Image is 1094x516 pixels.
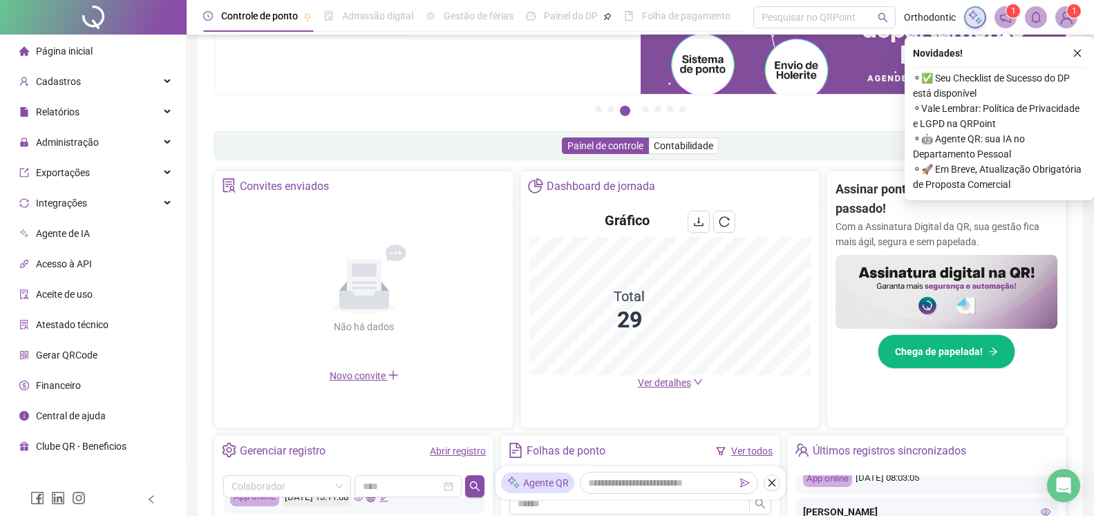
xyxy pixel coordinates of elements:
[430,446,486,457] a: Abrir registro
[904,10,956,25] span: Orthodontic
[36,46,93,57] span: Página inicial
[913,70,1086,101] span: ⚬ ✅ Seu Checklist de Sucesso do DP está disponível
[36,258,92,269] span: Acesso à API
[1047,469,1080,502] div: Open Intercom Messenger
[330,370,399,381] span: Novo convite
[836,180,1057,219] h2: Assinar ponto na mão? Isso ficou no passado!
[222,178,236,193] span: solution
[638,377,703,388] a: Ver detalhes down
[528,178,543,193] span: pie-chart
[222,443,236,457] span: setting
[527,439,605,463] div: Folhas de ponto
[19,137,29,147] span: lock
[895,344,983,359] span: Chega de papelada!
[755,498,766,509] span: search
[507,476,520,490] img: sparkle-icon.fc2bf0ac1784a2077858766a79e2daf3.svg
[72,491,86,505] span: instagram
[544,10,598,21] span: Painel do DP
[654,140,713,151] span: Contabilidade
[240,175,329,198] div: Convites enviados
[230,489,279,506] div: App online
[999,11,1012,23] span: notification
[740,478,750,488] span: send
[1073,48,1082,58] span: close
[813,439,966,463] div: Últimos registros sincronizados
[444,10,513,21] span: Gestão de férias
[795,443,809,457] span: team
[567,140,643,151] span: Painel de controle
[19,381,29,390] span: dollar
[19,46,29,56] span: home
[303,12,312,21] span: pushpin
[19,411,29,421] span: info-circle
[342,10,413,21] span: Admissão digital
[19,441,29,451] span: gift
[731,446,773,457] a: Ver todos
[19,320,29,329] span: solution
[36,380,81,391] span: Financeiro
[36,167,90,178] span: Exportações
[624,11,634,21] span: book
[19,168,29,178] span: export
[36,410,106,421] span: Central de ajuda
[913,131,1086,162] span: ⚬ 🤖 Agente QR: sua IA no Departamento Pessoal
[51,491,65,505] span: linkedin
[1030,11,1042,23] span: bell
[595,106,602,113] button: 1
[19,107,29,117] span: file
[379,493,388,502] span: edit
[526,11,536,21] span: dashboard
[620,106,630,116] button: 3
[547,175,655,198] div: Dashboard de jornada
[36,198,87,209] span: Integrações
[968,10,983,25] img: sparkle-icon.fc2bf0ac1784a2077858766a79e2daf3.svg
[803,471,1050,487] div: [DATE] 08:03:05
[638,377,691,388] span: Ver detalhes
[878,334,1015,369] button: Chega de papelada!
[654,106,661,113] button: 5
[324,11,334,21] span: file-done
[36,441,126,452] span: Clube QR - Beneficios
[354,493,363,502] span: eye
[767,478,777,488] span: close
[836,255,1057,329] img: banner%2F02c71560-61a6-44d4-94b9-c8ab97240462.png
[36,289,93,300] span: Aceite de uso
[693,377,703,387] span: down
[605,211,650,230] h4: Gráfico
[642,106,649,113] button: 4
[19,198,29,208] span: sync
[803,471,852,487] div: App online
[501,472,574,493] div: Agente QR
[1056,7,1077,28] img: 7071
[719,216,730,227] span: reload
[19,289,29,299] span: audit
[642,10,730,21] span: Folha de pagamento
[603,12,612,21] span: pushpin
[913,46,963,61] span: Novidades !
[36,319,109,330] span: Atestado técnico
[36,350,97,361] span: Gerar QRCode
[1072,6,1077,16] span: 1
[283,489,350,506] div: [DATE] 13:11:08
[240,439,326,463] div: Gerenciar registro
[19,350,29,360] span: qrcode
[913,162,1086,192] span: ⚬ 🚀 Em Breve, Atualização Obrigatória de Proposta Comercial
[301,319,428,334] div: Não há dados
[221,10,298,21] span: Controle de ponto
[1011,6,1016,16] span: 1
[388,370,399,381] span: plus
[19,259,29,269] span: api
[30,491,44,505] span: facebook
[203,11,213,21] span: clock-circle
[836,219,1057,249] p: Com a Assinatura Digital da QR, sua gestão fica mais ágil, segura e sem papelada.
[36,228,90,239] span: Agente de IA
[366,493,375,502] span: global
[36,76,81,87] span: Cadastros
[679,106,686,113] button: 7
[36,137,99,148] span: Administração
[667,106,674,113] button: 6
[607,106,614,113] button: 2
[36,106,79,117] span: Relatórios
[147,495,156,504] span: left
[988,347,998,356] span: arrow-right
